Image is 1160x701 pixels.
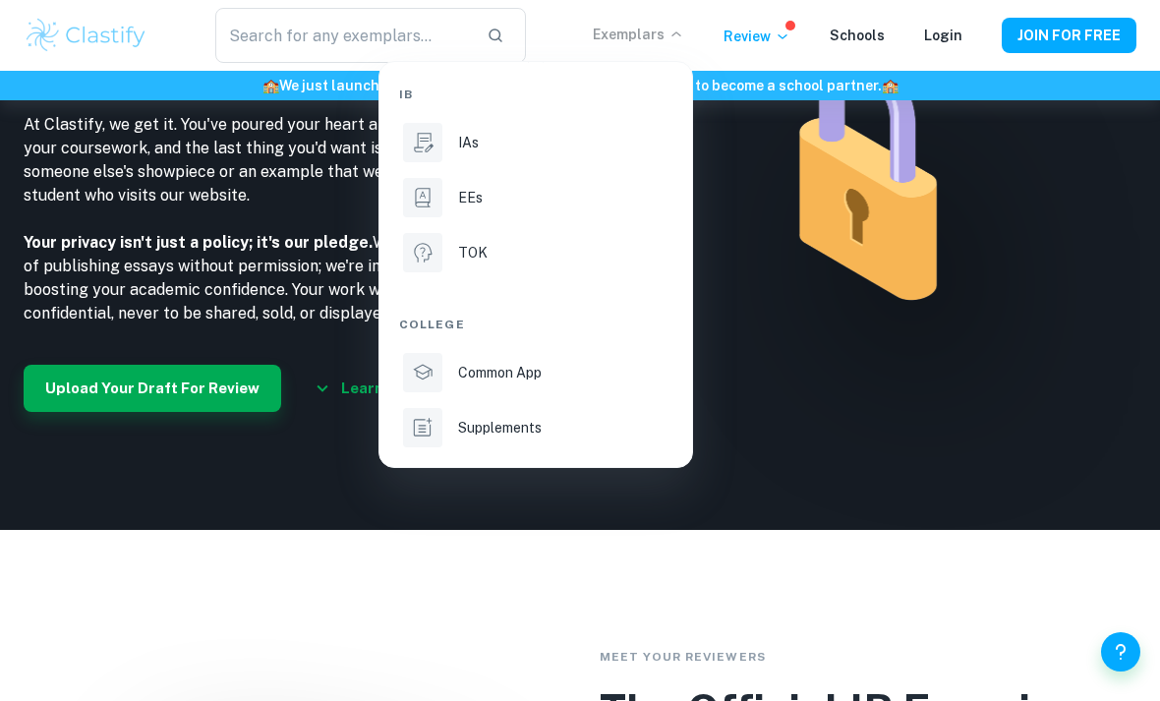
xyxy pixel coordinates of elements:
p: EEs [458,187,483,208]
a: EEs [399,174,672,221]
span: IB [399,86,413,103]
a: Common App [399,349,672,396]
a: Supplements [399,404,672,451]
a: IAs [399,119,672,166]
p: Supplements [458,417,542,438]
span: College [399,316,465,333]
a: TOK [399,229,672,276]
p: IAs [458,132,479,153]
p: Common App [458,362,542,383]
p: TOK [458,242,488,263]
